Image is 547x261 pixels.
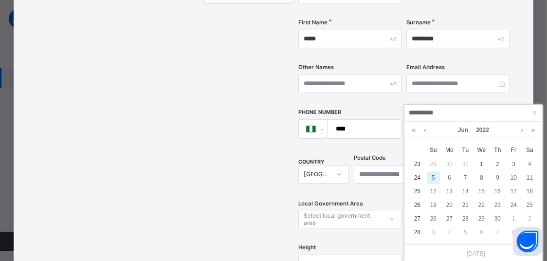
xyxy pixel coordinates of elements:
[298,200,363,207] span: Local Government Area
[427,212,440,225] div: 26
[492,171,504,184] div: 9
[425,146,441,154] span: Su
[522,171,538,185] td: June 11, 2022
[490,157,506,171] td: June 2, 2022
[492,226,504,239] div: 7
[474,171,490,185] td: June 8, 2022
[457,171,474,185] td: June 7, 2022
[441,143,457,157] th: Mon
[425,212,441,225] td: June 26, 2022
[441,171,457,185] td: June 6, 2022
[459,185,472,198] div: 14
[443,199,456,211] div: 20
[457,157,474,171] td: May 31, 2022
[425,185,441,198] td: June 12, 2022
[492,158,504,170] div: 2
[425,198,441,212] td: June 19, 2022
[506,157,522,171] td: June 3, 2022
[518,122,526,138] a: Next month (PageDown)
[490,171,506,185] td: June 9, 2022
[462,249,485,258] a: [DATE]
[459,226,472,239] div: 5
[409,225,425,239] td: 28
[421,122,429,138] a: Previous month (PageUp)
[454,122,472,138] a: Jun
[506,225,522,239] td: July 8, 2022
[524,226,536,239] div: 9
[522,225,538,239] td: July 9, 2022
[474,185,490,198] td: June 15, 2022
[472,122,493,138] a: 2022
[441,157,457,171] td: May 30, 2022
[298,19,328,26] label: First Name
[443,171,456,184] div: 6
[524,171,536,184] div: 11
[441,225,457,239] td: July 4, 2022
[506,198,522,212] td: June 24, 2022
[490,146,506,154] span: Th
[492,185,504,198] div: 16
[475,212,488,225] div: 29
[475,171,488,184] div: 8
[409,157,425,171] td: 23
[427,158,440,170] div: 29
[508,212,520,225] div: 1
[508,185,520,198] div: 17
[304,171,331,178] div: [GEOGRAPHIC_DATA]
[475,158,488,170] div: 1
[506,185,522,198] td: June 17, 2022
[457,198,474,212] td: June 21, 2022
[506,146,522,154] span: Fr
[409,212,425,225] td: 27
[406,19,431,26] label: Surname
[409,198,425,212] td: 26
[459,199,472,211] div: 21
[474,157,490,171] td: June 1, 2022
[443,158,456,170] div: 30
[298,64,334,71] label: Other Names
[492,212,504,225] div: 30
[304,210,382,228] div: Select local government area
[298,159,325,165] span: COUNTRY
[425,225,441,239] td: July 3, 2022
[425,143,441,157] th: Sun
[475,185,488,198] div: 15
[427,185,440,198] div: 12
[513,227,542,256] button: Open asap
[508,199,520,211] div: 24
[524,212,536,225] div: 2
[490,212,506,225] td: June 30, 2022
[427,226,440,239] div: 3
[506,212,522,225] td: July 1, 2022
[441,198,457,212] td: June 20, 2022
[522,146,538,154] span: Sa
[409,171,425,185] td: 24
[457,225,474,239] td: July 5, 2022
[443,212,456,225] div: 27
[508,158,520,170] div: 3
[524,199,536,211] div: 25
[474,212,490,225] td: June 29, 2022
[443,226,456,239] div: 4
[522,157,538,171] td: June 4, 2022
[457,185,474,198] td: June 14, 2022
[474,146,490,154] span: We
[474,143,490,157] th: Wed
[508,226,520,239] div: 8
[354,154,386,161] label: Postal Code
[409,185,425,198] td: 25
[459,158,472,170] div: 31
[490,225,506,239] td: July 7, 2022
[524,158,536,170] div: 4
[492,199,504,211] div: 23
[459,171,472,184] div: 7
[441,185,457,198] td: June 13, 2022
[529,122,538,138] a: Next year (Control + right)
[475,199,488,211] div: 22
[522,185,538,198] td: June 18, 2022
[427,199,440,211] div: 19
[524,185,536,198] div: 18
[427,171,440,184] div: 5
[406,64,445,71] label: Email Address
[522,143,538,157] th: Sat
